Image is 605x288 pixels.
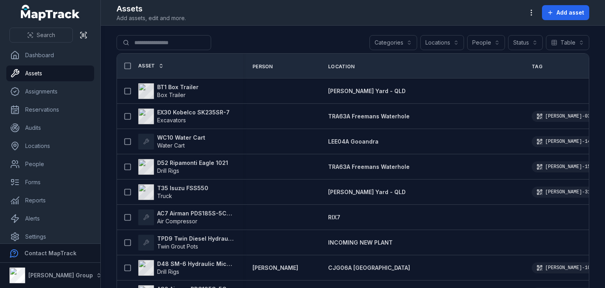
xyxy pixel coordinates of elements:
[546,35,589,50] button: Table
[328,163,410,170] span: TRA63A Freemans Waterhole
[157,142,185,149] span: Water Cart
[532,111,595,122] div: [PERSON_NAME]-031
[328,188,406,196] a: [PERSON_NAME] Yard - QLD
[532,187,595,198] div: [PERSON_NAME]-315
[138,260,234,276] a: D48 SM-6 Hydraulic Micro Drill RigDrill Rigs
[6,156,94,172] a: People
[6,138,94,154] a: Locations
[6,120,94,136] a: Audits
[328,163,410,171] a: TRA63A Freemans Waterhole
[6,211,94,226] a: Alerts
[138,63,155,69] span: Asset
[328,214,340,221] span: RIX7
[328,189,406,195] span: [PERSON_NAME] Yard - QLD
[138,159,228,175] a: D52 Ripamonti Eagle 1021Drill Rigs
[157,268,179,275] span: Drill Rigs
[328,239,393,247] a: INCOMING NEW PLANT
[6,102,94,118] a: Reservations
[6,84,94,99] a: Assignments
[6,47,94,63] a: Dashboard
[28,272,93,279] strong: [PERSON_NAME] Group
[6,229,94,245] a: Settings
[557,9,584,17] span: Add asset
[532,262,595,273] div: [PERSON_NAME]-104
[6,65,94,81] a: Assets
[157,260,234,268] strong: D48 SM-6 Hydraulic Micro Drill Rig
[157,117,186,123] span: Excavators
[328,239,393,246] span: INCOMING NEW PLANT
[157,167,179,174] span: Drill Rigs
[328,64,354,70] span: Location
[532,136,595,147] div: [PERSON_NAME]-144
[328,112,410,120] a: TRA63A Freemans Waterhole
[328,88,406,94] span: [PERSON_NAME] Yard - QLD
[138,209,234,225] a: AC7 Airman PDS185S-5C5 on [PERSON_NAME] 7Air Compressor
[138,63,164,69] a: Asset
[369,35,417,50] button: Categories
[157,243,198,250] span: Twin Grout Pots
[328,138,379,146] a: LEE04A Gooandra
[157,134,205,142] strong: WC10 Water Cart
[157,83,199,91] strong: BT1 Box Trailer
[157,184,208,192] strong: T35 Isuzu FSS550
[328,113,410,120] span: TRA63A Freemans Waterhole
[6,174,94,190] a: Forms
[24,250,76,256] strong: Contact MapTrack
[157,235,234,243] strong: TPD9 Twin Diesel Hydraulic Grout Pot
[9,28,73,43] button: Search
[138,235,234,251] a: TPD9 Twin Diesel Hydraulic Grout PotTwin Grout Pots
[542,5,589,20] button: Add asset
[157,108,230,116] strong: EX30 Kobelco SK235SR-7
[37,31,55,39] span: Search
[532,64,542,70] span: Tag
[138,83,199,99] a: BT1 Box TrailerBox Trailer
[21,5,80,21] a: MapTrack
[532,161,595,172] div: [PERSON_NAME]-151
[157,92,186,98] span: Box Trailer
[157,193,172,199] span: Truck
[420,35,464,50] button: Locations
[6,193,94,208] a: Reports
[138,184,208,200] a: T35 Isuzu FSS550Truck
[157,209,234,217] strong: AC7 Airman PDS185S-5C5 on [PERSON_NAME] 7
[157,218,197,224] span: Air Compressor
[138,108,230,124] a: EX30 Kobelco SK235SR-7Excavators
[252,264,298,272] a: [PERSON_NAME]
[328,264,410,272] a: CJG06A [GEOGRAPHIC_DATA]
[252,64,273,70] span: Person
[508,35,543,50] button: Status
[157,159,228,167] strong: D52 Ripamonti Eagle 1021
[328,87,406,95] a: [PERSON_NAME] Yard - QLD
[467,35,505,50] button: People
[117,3,186,14] h2: Assets
[328,213,340,221] a: RIX7
[138,134,205,150] a: WC10 Water CartWater Cart
[117,14,186,22] span: Add assets, edit and more.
